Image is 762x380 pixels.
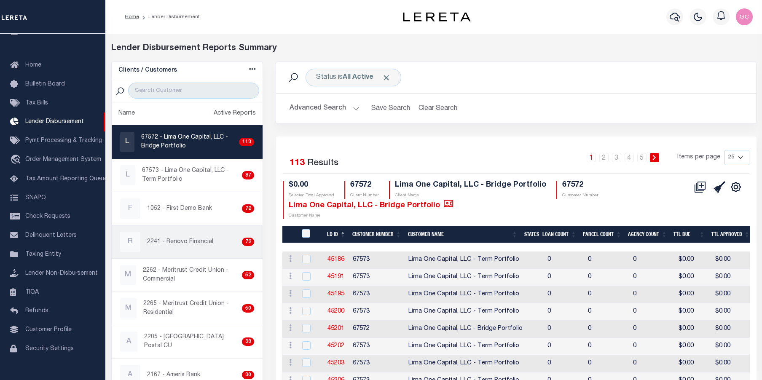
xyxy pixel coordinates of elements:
a: A2205 - [GEOGRAPHIC_DATA] Postal CU39 [112,325,263,358]
p: Customer Number [562,193,598,199]
div: F [120,198,140,219]
img: svg+xml;base64,PHN2ZyB4bWxucz0iaHR0cDovL3d3dy53My5vcmcvMjAwMC9zdmciIHBvaW50ZXItZXZlbnRzPSJub25lIi... [736,8,753,25]
p: Customer Name [289,213,453,219]
a: M2262 - Meritrust Credit Union - Commercial52 [112,259,263,292]
td: 0 [544,355,585,372]
span: Pymt Processing & Tracking [25,138,102,144]
span: Taxing Entity [25,252,61,257]
th: LDID [296,226,324,243]
td: 67573 [349,252,405,269]
td: 0 [630,338,675,355]
td: Lima One Capital, LLC - Term Portfolio [405,338,526,355]
span: Click to Remove [382,73,391,82]
td: 0 [544,321,585,338]
a: M2265 - Meritrust Credit Union - Residential50 [112,292,263,325]
td: $0.00 [675,252,712,269]
td: 0 [630,355,675,372]
td: 0 [630,252,675,269]
span: Items per page [677,153,720,162]
a: R2241 - Renovo Financial72 [112,225,263,258]
td: 67573 [349,338,405,355]
th: States [521,226,539,243]
th: Ttl Due: activate to sort column ascending [670,226,708,243]
td: 0 [544,303,585,321]
td: 67573 [349,355,405,372]
a: 3 [612,153,621,162]
td: Lima One Capital, LLC - Term Portfolio [405,355,526,372]
td: 0 [544,338,585,355]
h4: 67572 [562,181,598,190]
td: Lima One Capital, LLC - Term Portfolio [405,252,526,269]
div: A [120,332,138,352]
th: Ttl Approved: activate to sort column ascending [708,226,753,243]
span: Home [25,62,41,68]
td: Lima One Capital, LLC - Term Portfolio [405,303,526,321]
div: 50 [242,304,254,313]
td: $0.00 [712,269,757,286]
h4: 67572 [350,181,379,190]
span: Lender Non-Disbursement [25,270,98,276]
p: 67573 - Lima One Capital, LLC - Term Portfolio [142,166,239,184]
a: L67572 - Lima One Capital, LLC - Bridge Portfolio113 [112,126,263,158]
td: 0 [585,321,630,338]
div: L [120,132,134,152]
li: Lender Disbursement [139,13,200,21]
td: Lima One Capital, LLC - Bridge Portfolio [405,321,526,338]
span: Tax Amount Reporting Queue [25,176,107,182]
td: 0 [585,338,630,355]
span: Bulletin Board [25,81,65,87]
p: 2205 - [GEOGRAPHIC_DATA] Postal CU [144,333,239,351]
td: 0 [544,269,585,286]
div: R [120,232,140,252]
div: Lender Disbursement Reports Summary [111,42,757,55]
h4: $0.00 [289,181,334,190]
button: Clear Search [415,100,461,117]
td: 67573 [349,286,405,303]
td: 0 [630,321,675,338]
a: 45200 [327,308,344,314]
span: Order Management System [25,157,101,163]
img: logo-dark.svg [403,12,470,21]
span: SNAPQ [25,195,46,201]
th: Agency Count: activate to sort column ascending [625,226,670,243]
a: 45202 [327,343,344,349]
td: $0.00 [675,269,712,286]
td: $0.00 [675,303,712,321]
a: 2 [599,153,609,162]
td: 0 [630,269,675,286]
span: Tax Bills [25,100,48,106]
td: $0.00 [712,338,757,355]
a: 45203 [327,360,344,366]
td: $0.00 [712,355,757,372]
td: 0 [585,303,630,321]
label: Results [307,157,338,170]
th: Parcel Count: activate to sort column ascending [580,226,625,243]
div: L [120,165,135,185]
button: Advanced Search [290,100,360,117]
div: Name [118,109,135,118]
a: 1 [587,153,596,162]
div: M [120,265,137,285]
a: 45201 [327,326,344,332]
p: Client Name [395,193,546,199]
h4: Lima One Capital, LLC - Bridge Portfolio [289,199,453,210]
p: Client Number [350,193,379,199]
th: Loan Count: activate to sort column ascending [539,226,580,243]
a: L67573 - Lima One Capital, LLC - Term Portfolio97 [112,159,263,192]
div: 39 [242,337,254,346]
b: All Active [343,74,373,81]
div: Status is [306,69,401,86]
td: Lima One Capital, LLC - Term Portfolio [405,269,526,286]
td: $0.00 [712,303,757,321]
td: 0 [585,355,630,372]
div: 52 [242,271,254,279]
span: Security Settings [25,346,74,352]
a: 45195 [327,291,344,297]
td: 0 [585,252,630,269]
a: 5 [637,153,647,162]
td: 67573 [349,303,405,321]
i: travel_explore [10,155,24,166]
td: 0 [544,286,585,303]
td: $0.00 [675,321,712,338]
span: Lender Disbursement [25,119,84,125]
